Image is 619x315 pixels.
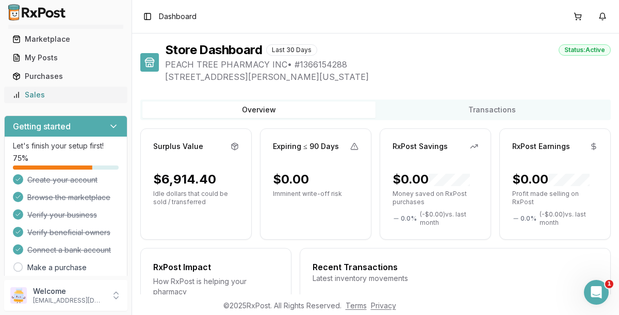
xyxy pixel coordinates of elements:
p: Idle dollars that could be sold / transferred [153,190,239,206]
button: Marketplace [4,31,127,47]
h3: Getting started [13,120,71,132]
p: [EMAIL_ADDRESS][DOMAIN_NAME] [33,296,105,305]
span: Connect a bank account [27,245,111,255]
div: $0.00 [393,171,470,188]
div: RxPost Savings [393,141,448,152]
div: $6,914.40 [153,171,216,188]
span: Verify your business [27,210,97,220]
img: User avatar [10,287,27,304]
p: Money saved on RxPost purchases [393,190,478,206]
img: RxPost Logo [4,4,70,21]
a: Purchases [8,67,123,86]
p: Profit made selling on RxPost [512,190,598,206]
span: Create your account [27,175,97,185]
button: Transactions [376,102,609,118]
button: Purchases [4,68,127,85]
span: ( - $0.00 ) vs. last month [540,210,598,227]
span: 75 % [13,153,28,163]
div: $0.00 [273,171,309,188]
span: PEACH TREE PHARMACY INC • # 1366154288 [165,58,611,71]
div: Latest inventory movements [313,273,598,284]
p: Imminent write-off risk [273,190,359,198]
a: Terms [346,301,367,310]
div: Sales [12,90,119,100]
span: 1 [605,280,613,288]
div: Recent Transactions [313,261,598,273]
div: How RxPost is helping your pharmacy [153,276,279,297]
nav: breadcrumb [159,11,197,22]
div: $0.00 [512,171,590,188]
div: RxPost Earnings [512,141,570,152]
div: Marketplace [12,34,119,44]
span: 0.0 % [520,214,536,223]
span: ( - $0.00 ) vs. last month [420,210,478,227]
a: Sales [8,86,123,104]
div: Surplus Value [153,141,203,152]
span: 0.0 % [401,214,417,223]
p: Welcome [33,286,105,296]
div: Purchases [12,71,119,81]
p: Let's finish your setup first! [13,141,119,151]
div: My Posts [12,53,119,63]
button: Overview [142,102,376,118]
span: Verify beneficial owners [27,227,110,238]
span: Browse the marketplace [27,192,110,203]
button: My Posts [4,49,127,66]
span: Dashboard [159,11,197,22]
div: Status: Active [559,44,611,56]
a: Privacy [371,301,396,310]
a: My Posts [8,48,123,67]
a: Marketplace [8,30,123,48]
button: Sales [4,87,127,103]
div: Last 30 Days [266,44,317,56]
a: Make a purchase [27,262,87,273]
h1: Store Dashboard [165,42,262,58]
div: RxPost Impact [153,261,279,273]
div: Expiring ≤ 90 Days [273,141,339,152]
iframe: Intercom live chat [584,280,609,305]
span: [STREET_ADDRESS][PERSON_NAME][US_STATE] [165,71,611,83]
